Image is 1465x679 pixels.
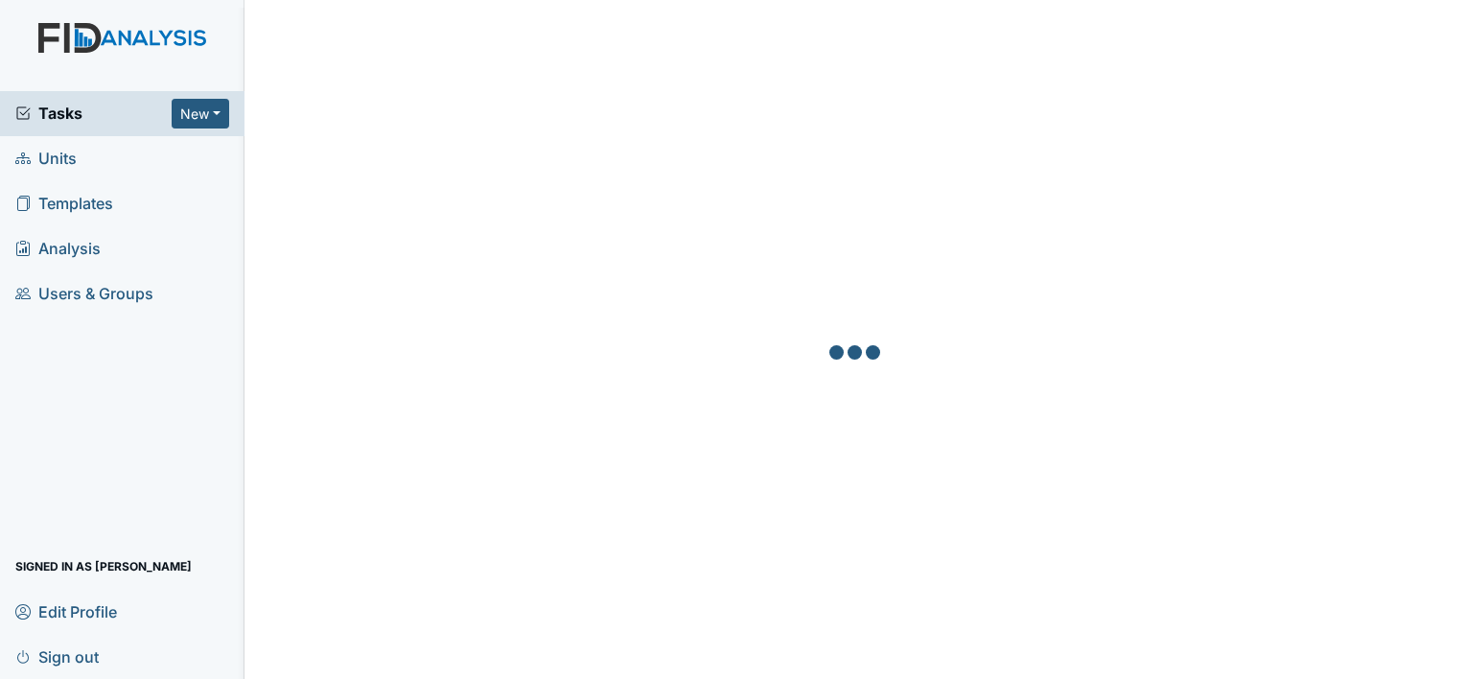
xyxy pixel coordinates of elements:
[15,597,117,626] span: Edit Profile
[15,642,99,671] span: Sign out
[15,189,113,219] span: Templates
[172,99,229,129] button: New
[15,551,192,581] span: Signed in as [PERSON_NAME]
[15,279,153,309] span: Users & Groups
[15,144,77,174] span: Units
[15,234,101,264] span: Analysis
[15,102,172,125] a: Tasks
